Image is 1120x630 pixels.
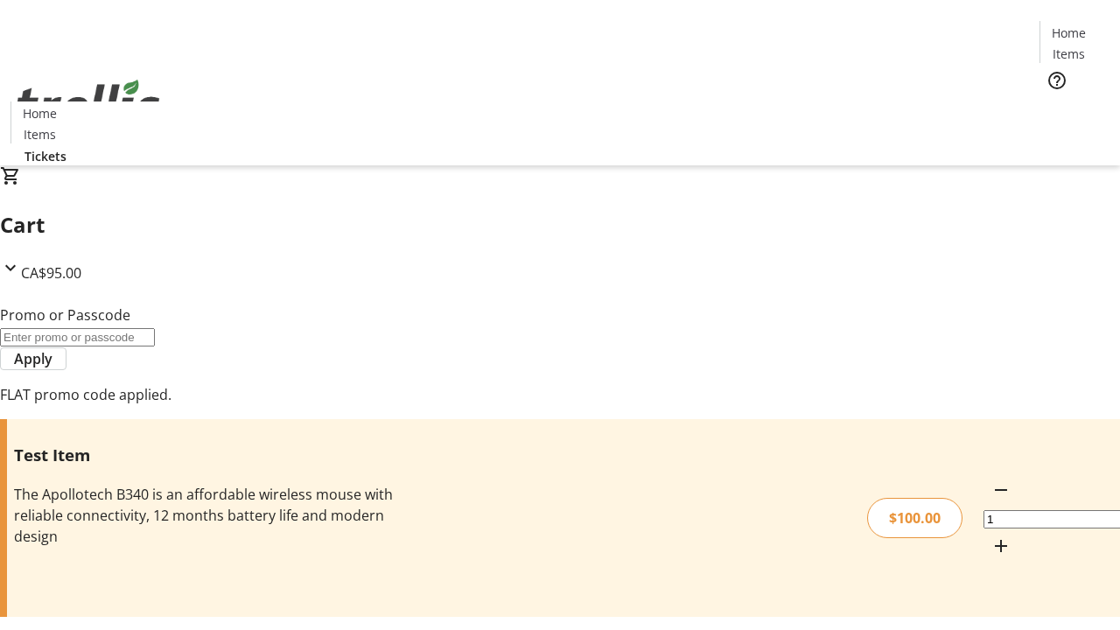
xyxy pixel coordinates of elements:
[1052,24,1086,42] span: Home
[1040,45,1096,63] a: Items
[14,484,396,547] div: The Apollotech B340 is an affordable wireless mouse with reliable connectivity, 12 months battery...
[11,104,67,122] a: Home
[21,263,81,283] span: CA$95.00
[11,125,67,143] a: Items
[867,498,962,538] div: $100.00
[983,472,1018,507] button: Decrement by one
[24,125,56,143] span: Items
[10,147,80,165] a: Tickets
[23,104,57,122] span: Home
[10,60,166,148] img: Orient E2E Organization ypzdLv4NS1's Logo
[983,528,1018,563] button: Increment by one
[14,348,52,369] span: Apply
[14,443,396,467] h3: Test Item
[1053,45,1085,63] span: Items
[1039,63,1074,98] button: Help
[1040,24,1096,42] a: Home
[1039,101,1109,120] a: Tickets
[24,147,66,165] span: Tickets
[1053,101,1095,120] span: Tickets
